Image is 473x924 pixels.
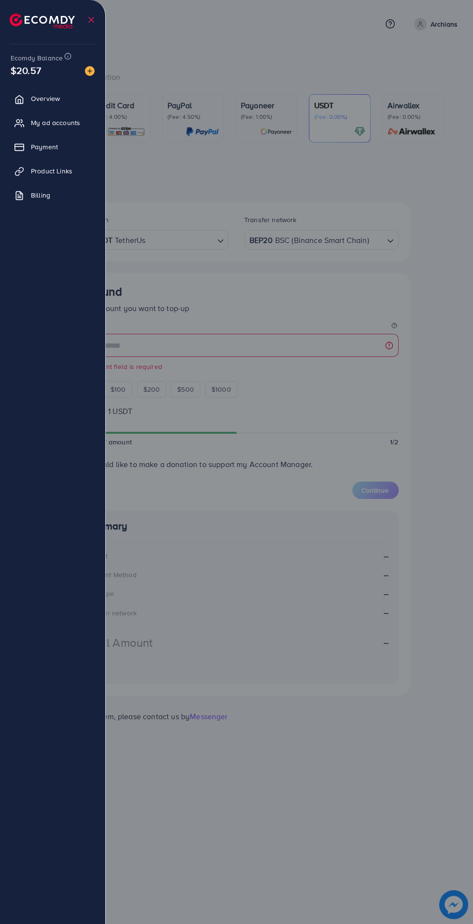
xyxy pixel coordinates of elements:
[31,166,72,176] span: Product Links
[31,94,60,103] span: Overview
[11,53,63,63] span: Ecomdy Balance
[31,142,58,152] span: Payment
[7,137,98,156] a: Payment
[7,89,98,108] a: Overview
[10,14,75,28] img: logo
[7,185,98,205] a: Billing
[7,113,98,132] a: My ad accounts
[11,63,41,77] span: $20.57
[85,66,95,76] img: image
[31,190,50,200] span: Billing
[31,118,80,128] span: My ad accounts
[7,161,98,181] a: Product Links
